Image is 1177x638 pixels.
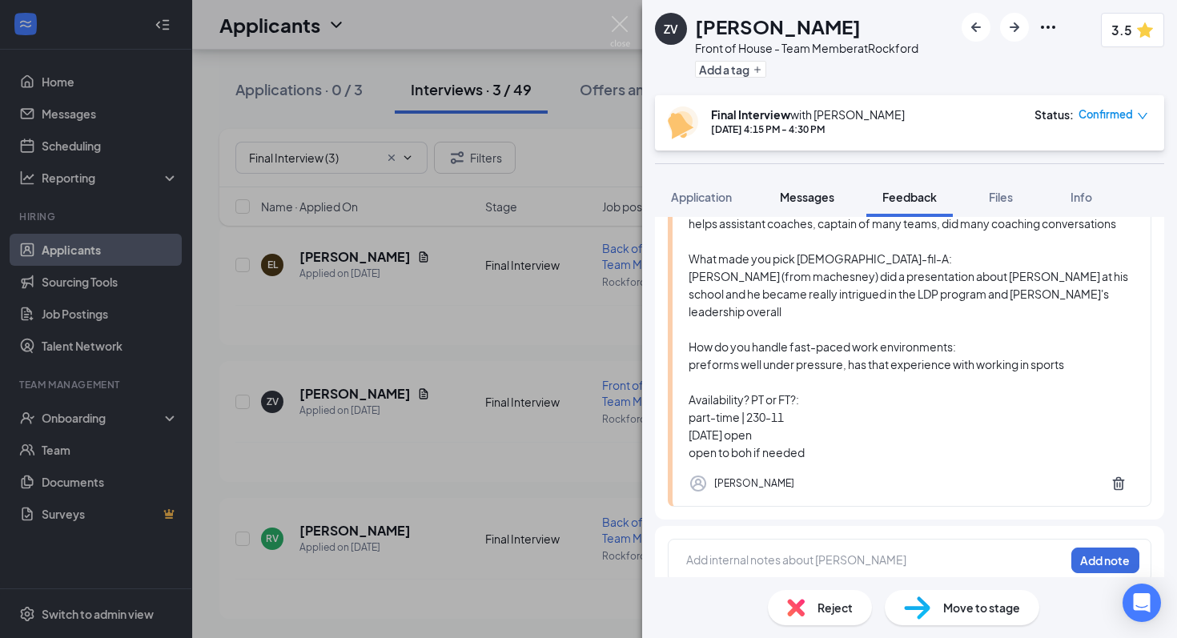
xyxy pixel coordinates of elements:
[1079,106,1133,122] span: Confirmed
[882,190,937,204] span: Feedback
[689,91,1135,461] div: Tell me a little bit about yourself: goes to NIU for business marketing didn't really enjoy schoo...
[1103,467,1135,500] button: Trash
[711,106,905,122] div: with [PERSON_NAME]
[714,475,794,492] div: [PERSON_NAME]
[1071,190,1092,204] span: Info
[943,599,1020,616] span: Move to stage
[780,190,834,204] span: Messages
[689,474,708,493] svg: Profile
[711,122,905,136] div: [DATE] 4:15 PM - 4:30 PM
[753,65,762,74] svg: Plus
[1111,475,1127,492] svg: Trash
[962,13,990,42] button: ArrowLeftNew
[817,599,853,616] span: Reject
[711,107,790,122] b: Final Interview
[695,40,918,56] div: Front of House - Team Member at Rockford
[695,13,861,40] h1: [PERSON_NAME]
[1000,13,1029,42] button: ArrowRight
[1137,110,1148,122] span: down
[1111,20,1132,40] span: 3.5
[695,61,766,78] button: PlusAdd a tag
[1005,18,1024,37] svg: ArrowRight
[664,21,678,37] div: ZV
[1034,106,1074,122] div: Status :
[989,190,1013,204] span: Files
[1123,584,1161,622] div: Open Intercom Messenger
[671,190,732,204] span: Application
[1071,548,1139,573] button: Add note
[966,18,986,37] svg: ArrowLeftNew
[1038,18,1058,37] svg: Ellipses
